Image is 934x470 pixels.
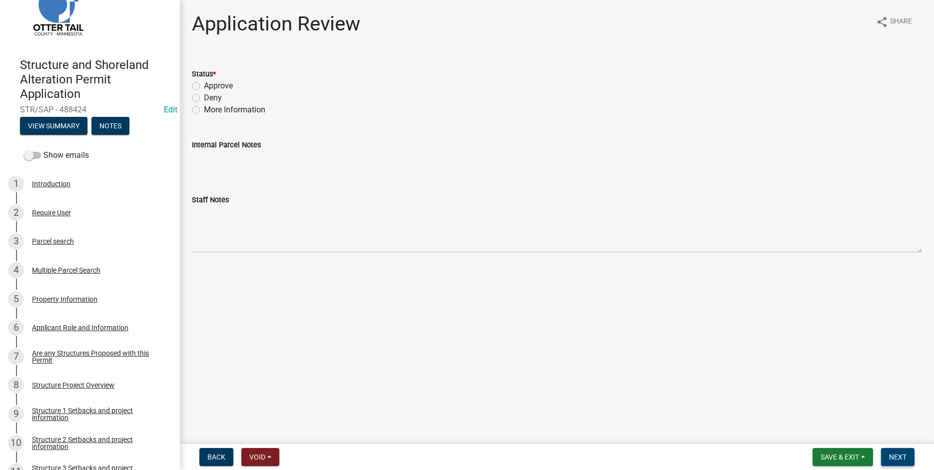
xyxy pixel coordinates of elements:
[192,197,229,204] label: Staff Notes
[8,176,24,192] div: 1
[32,324,128,331] div: Applicant Role and Information
[20,58,172,101] h4: Structure and Shoreland Alteration Permit Application
[164,105,177,114] wm-modal-confirm: Edit Application Number
[241,448,279,466] button: Void
[868,12,920,31] button: shareShare
[881,448,915,466] button: Next
[32,436,164,450] div: Structure 2 Setbacks and project information
[24,149,89,161] label: Show emails
[164,105,177,114] a: Edit
[8,233,24,249] div: 3
[876,16,888,28] i: share
[813,448,873,466] button: Save & Exit
[32,238,74,245] div: Parcel search
[8,349,24,365] div: 7
[8,377,24,393] div: 8
[32,407,164,421] div: Structure 1 Setbacks and project information
[192,71,216,78] label: Status
[199,448,233,466] button: Back
[91,117,129,135] button: Notes
[8,291,24,307] div: 5
[8,205,24,221] div: 2
[32,382,114,389] div: Structure Project Overview
[20,117,87,135] button: View Summary
[8,435,24,451] div: 10
[8,320,24,336] div: 6
[821,453,859,461] span: Save & Exit
[32,267,100,274] div: Multiple Parcel Search
[204,80,233,92] label: Approve
[890,16,912,28] span: Share
[207,453,225,461] span: Back
[20,123,87,131] wm-modal-confirm: Summary
[32,180,70,187] div: Introduction
[8,262,24,278] div: 4
[204,104,265,116] label: More Information
[20,105,160,114] span: STR/SAP - 488424
[32,296,97,303] div: Property Information
[192,142,261,149] label: Internal Parcel Notes
[91,123,129,131] wm-modal-confirm: Notes
[889,453,907,461] span: Next
[32,350,164,364] div: Are any Structures Proposed with this Permit
[32,209,71,216] div: Require User
[249,453,265,461] span: Void
[192,12,360,36] h1: Application Review
[8,406,24,422] div: 9
[204,92,222,104] label: Deny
